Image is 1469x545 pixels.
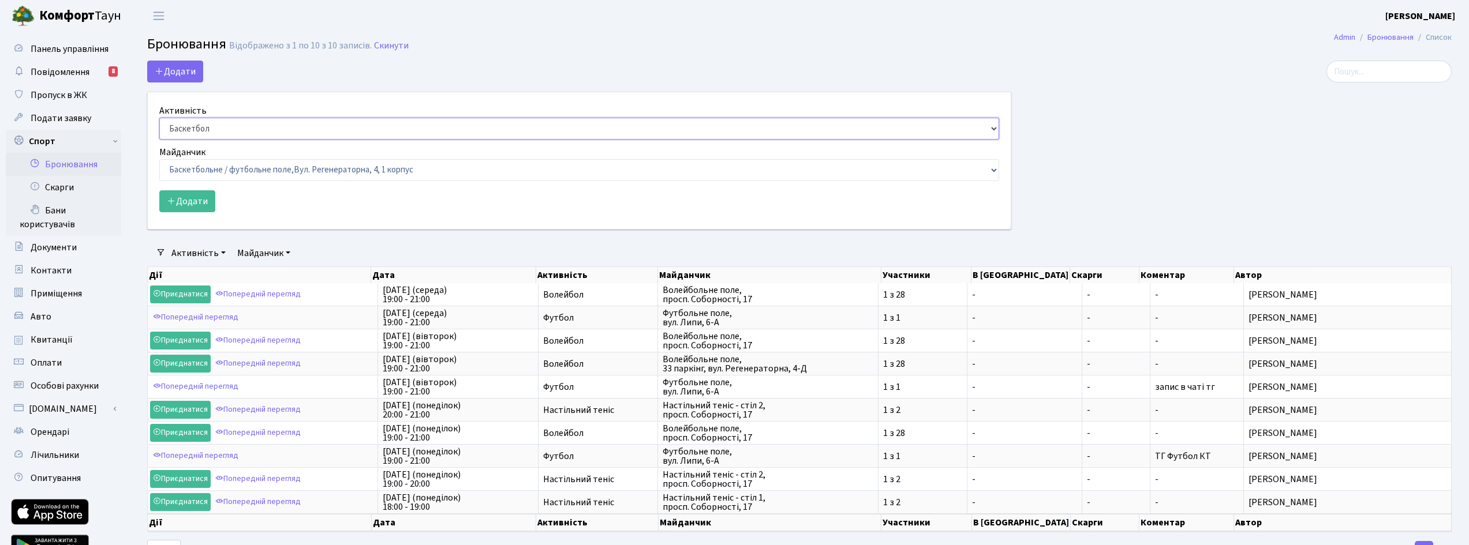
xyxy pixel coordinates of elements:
span: Футбол [543,452,653,461]
span: - [1087,429,1145,438]
span: - [972,405,1077,415]
span: Панель управління [31,43,109,55]
span: [DATE] (понеділок) 19:00 - 20:00 [383,470,533,488]
span: запис в чаті тг [1155,381,1215,393]
a: Скинути [374,40,409,51]
span: - [1155,288,1158,301]
th: Коментар [1139,267,1234,283]
span: [PERSON_NAME] [1249,313,1446,322]
th: Дії [148,514,372,531]
span: Волейбол [543,429,653,438]
span: - [1087,475,1145,484]
span: - [1155,473,1158,486]
button: Додати [159,190,215,212]
span: Лічильники [31,449,79,461]
span: [DATE] (середа) 19:00 - 21:00 [383,285,533,304]
span: [PERSON_NAME] [1249,290,1446,299]
th: Майданчик [659,514,881,531]
a: Попередній перегляд [212,401,304,419]
span: 1 з 2 [883,498,962,507]
span: [PERSON_NAME] [1249,359,1446,369]
a: Попередній перегляд [212,285,304,303]
span: Оплати [31,356,62,369]
span: [PERSON_NAME] [1249,405,1446,415]
span: Приміщення [31,287,82,300]
span: Пропуск в ЖК [31,89,87,102]
span: Опитування [31,472,81,484]
th: Автор [1234,267,1452,283]
a: Попередній перегляд [212,424,304,442]
span: Повідомлення [31,66,89,78]
span: [DATE] (вівторок) 19:00 - 21:00 [383,332,533,350]
a: Активність [167,243,230,263]
th: Активність [536,267,659,283]
button: Переключити навігацію [144,6,173,25]
a: Приєднатися [150,401,211,419]
span: 1 з 2 [883,475,962,484]
div: 8 [109,66,118,77]
span: Волейбольне поле, 33 паркінг, вул. Регенераторна, 4-Д [663,355,873,373]
span: Настільний теніс [543,405,653,415]
span: 1 з 1 [883,452,962,461]
span: Настільний теніс - стіл 2, просп. Соборності, 17 [663,401,873,419]
a: Опитування [6,467,121,490]
a: Попередній перегляд [150,447,241,465]
th: Дата [371,267,536,283]
img: logo.png [12,5,35,28]
span: Футбольне поле, вул. Липи, 6-А [663,447,873,465]
span: - [1087,452,1145,461]
span: - [972,290,1077,299]
span: [PERSON_NAME] [1249,452,1446,461]
span: - [1087,405,1145,415]
span: Бронювання [147,34,226,54]
a: Квитанції [6,328,121,351]
span: - [972,359,1077,369]
span: - [972,475,1077,484]
a: Попередній перегляд [212,355,304,373]
a: Admin [1334,31,1355,43]
span: Волейбольне поле, просп. Соборності, 17 [663,424,873,442]
a: Попередній перегляд [212,470,304,488]
span: Подати заявку [31,112,91,125]
span: Волейбол [543,290,653,299]
a: Скарги [6,176,121,199]
span: Футбол [543,313,653,322]
a: Бани користувачів [6,199,121,236]
span: Таун [39,6,121,26]
span: Футбольне поле, вул. Липи, 6-А [663,378,873,396]
span: - [1087,498,1145,507]
span: - [1155,311,1158,324]
button: Додати [147,61,203,82]
a: Документи [6,236,121,259]
span: Волейбол [543,336,653,345]
span: [PERSON_NAME] [1249,429,1446,438]
a: Попередній перегляд [150,309,241,326]
span: 1 з 1 [883,382,962,392]
span: Волейбол [543,359,653,369]
span: - [972,336,1077,345]
span: Особові рахунки [31,379,99,392]
a: Лічильники [6,443,121,467]
span: Футбольне поле, вул. Липи, 6-А [663,309,873,327]
span: - [1155,358,1158,370]
th: Участники [881,514,971,531]
span: - [972,313,1077,322]
span: ТГ Футбол КТ [1155,450,1211,463]
span: Настільний теніс [543,475,653,484]
label: Майданчик [159,145,205,159]
span: - [1087,290,1145,299]
a: Спорт [6,130,121,153]
span: 1 з 2 [883,405,962,415]
span: - [972,429,1077,438]
span: Документи [31,241,77,254]
a: Попередній перегляд [212,493,304,511]
a: Особові рахунки [6,374,121,397]
span: 1 з 28 [883,336,962,345]
th: Дата [372,514,537,531]
a: Контакти [6,259,121,282]
a: Панель управління [6,37,121,61]
a: Приміщення [6,282,121,305]
b: Комфорт [39,6,95,25]
th: Скарги [1071,514,1139,531]
span: - [972,452,1077,461]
